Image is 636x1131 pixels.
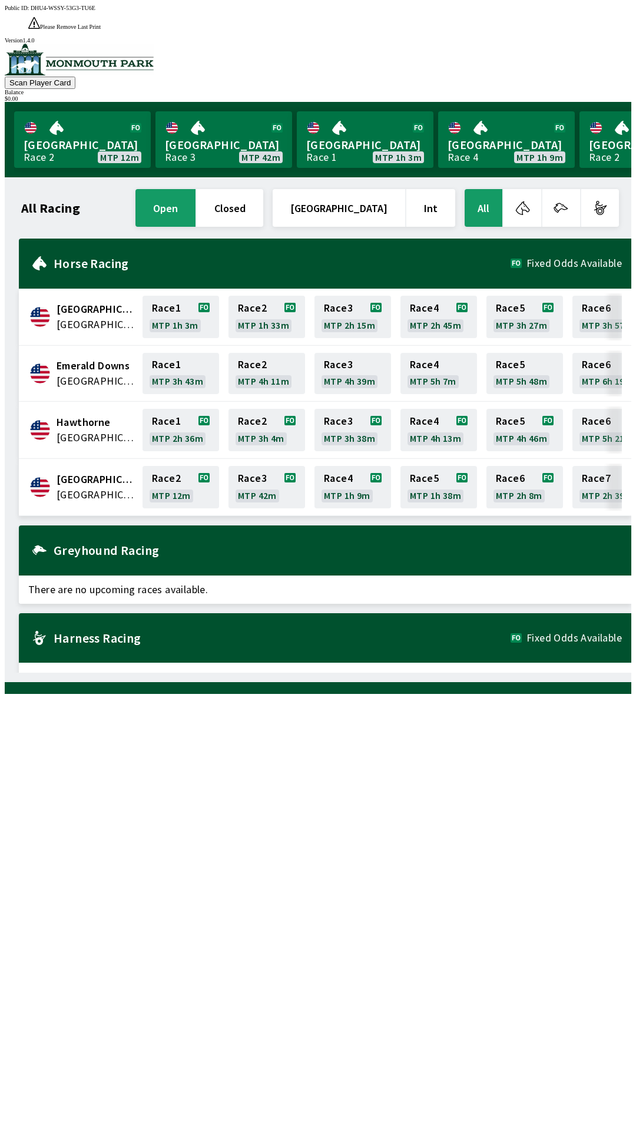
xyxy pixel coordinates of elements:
[582,474,611,483] span: Race 7
[165,137,283,153] span: [GEOGRAPHIC_DATA]
[228,466,305,508] a: Race3MTP 42m
[496,376,547,386] span: MTP 5h 48m
[314,466,391,508] a: Race4MTP 1h 9m
[400,409,477,451] a: Race4MTP 4h 13m
[238,474,267,483] span: Race 3
[410,434,461,443] span: MTP 4h 13m
[100,153,139,162] span: MTP 12m
[21,203,80,213] h1: All Racing
[19,576,631,604] span: There are no upcoming races available.
[238,434,284,443] span: MTP 3h 4m
[526,633,622,643] span: Fixed Odds Available
[155,111,292,168] a: [GEOGRAPHIC_DATA]Race 3MTP 42m
[5,37,631,44] div: Version 1.4.0
[165,153,196,162] div: Race 3
[273,189,405,227] button: [GEOGRAPHIC_DATA]
[5,5,631,11] div: Public ID:
[241,153,280,162] span: MTP 42m
[465,189,502,227] button: All
[324,376,375,386] span: MTP 4h 39m
[14,111,151,168] a: [GEOGRAPHIC_DATA]Race 2MTP 12m
[152,320,198,330] span: MTP 1h 3m
[238,303,267,313] span: Race 2
[516,153,563,162] span: MTP 1h 9m
[496,474,525,483] span: Race 6
[410,474,439,483] span: Race 5
[582,360,611,369] span: Race 6
[496,434,547,443] span: MTP 4h 46m
[54,633,511,643] h2: Harness Racing
[5,77,75,89] button: Scan Player Card
[57,358,135,373] span: Emerald Downs
[375,153,422,162] span: MTP 1h 3m
[496,416,525,426] span: Race 5
[589,153,620,162] div: Race 2
[582,416,611,426] span: Race 6
[143,466,219,508] a: Race2MTP 12m
[228,353,305,394] a: Race2MTP 4h 11m
[448,153,478,162] div: Race 4
[410,320,461,330] span: MTP 2h 45m
[486,466,563,508] a: Race6MTP 2h 8m
[57,415,135,430] span: Hawthorne
[410,416,439,426] span: Race 4
[306,137,424,153] span: [GEOGRAPHIC_DATA]
[197,189,263,227] button: closed
[19,663,631,691] span: There are no upcoming races available.
[324,434,375,443] span: MTP 3h 38m
[228,296,305,338] a: Race2MTP 1h 33m
[306,153,337,162] div: Race 1
[438,111,575,168] a: [GEOGRAPHIC_DATA]Race 4MTP 1h 9m
[152,491,191,500] span: MTP 12m
[5,44,154,75] img: venue logo
[582,434,633,443] span: MTP 5h 21m
[486,353,563,394] a: Race5MTP 5h 48m
[238,491,277,500] span: MTP 42m
[152,416,181,426] span: Race 1
[406,189,455,227] button: Int
[54,259,511,268] h2: Horse Racing
[486,409,563,451] a: Race5MTP 4h 46m
[238,376,289,386] span: MTP 4h 11m
[40,24,101,30] span: Please Remove Last Print
[57,317,135,332] span: United States
[486,296,563,338] a: Race5MTP 3h 27m
[400,466,477,508] a: Race5MTP 1h 38m
[152,474,181,483] span: Race 2
[314,296,391,338] a: Race3MTP 2h 15m
[582,491,633,500] span: MTP 2h 39m
[496,303,525,313] span: Race 5
[314,409,391,451] a: Race3MTP 3h 38m
[400,353,477,394] a: Race4MTP 5h 7m
[57,430,135,445] span: United States
[152,434,203,443] span: MTP 2h 36m
[410,376,456,386] span: MTP 5h 7m
[324,416,353,426] span: Race 3
[410,360,439,369] span: Race 4
[324,474,353,483] span: Race 4
[410,491,461,500] span: MTP 1h 38m
[238,360,267,369] span: Race 2
[24,153,54,162] div: Race 2
[410,303,439,313] span: Race 4
[582,376,633,386] span: MTP 6h 19m
[400,296,477,338] a: Race4MTP 2h 45m
[24,137,141,153] span: [GEOGRAPHIC_DATA]
[5,95,631,102] div: $ 0.00
[143,296,219,338] a: Race1MTP 1h 3m
[297,111,433,168] a: [GEOGRAPHIC_DATA]Race 1MTP 1h 3m
[152,376,203,386] span: MTP 3h 43m
[135,189,196,227] button: open
[57,487,135,502] span: United States
[228,409,305,451] a: Race2MTP 3h 4m
[314,353,391,394] a: Race3MTP 4h 39m
[238,416,267,426] span: Race 2
[152,303,181,313] span: Race 1
[324,303,353,313] span: Race 3
[31,5,95,11] span: DHU4-WSSY-53G3-TU6E
[496,491,542,500] span: MTP 2h 8m
[526,259,622,268] span: Fixed Odds Available
[143,409,219,451] a: Race1MTP 2h 36m
[57,472,135,487] span: Monmouth Park
[448,137,565,153] span: [GEOGRAPHIC_DATA]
